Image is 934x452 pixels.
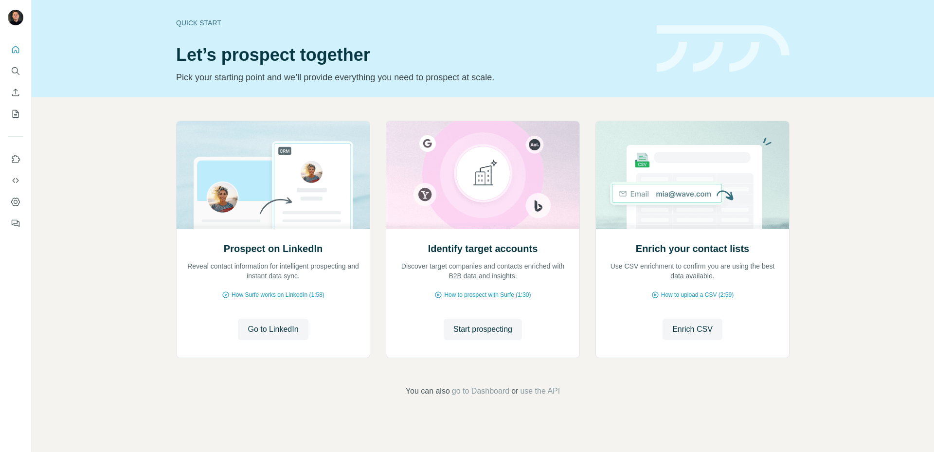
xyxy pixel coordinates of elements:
[176,71,645,84] p: Pick your starting point and we’ll provide everything you need to prospect at scale.
[232,290,324,299] span: How Surfe works on LinkedIn (1:58)
[661,290,734,299] span: How to upload a CSV (2:59)
[396,261,570,281] p: Discover target companies and contacts enriched with B2B data and insights.
[452,385,509,397] button: go to Dashboard
[453,324,512,335] span: Start prospecting
[406,385,450,397] span: You can also
[8,172,23,189] button: Use Surfe API
[636,242,749,255] h2: Enrich your contact lists
[186,261,360,281] p: Reveal contact information for intelligent prospecting and instant data sync.
[176,45,645,65] h1: Let’s prospect together
[444,290,531,299] span: How to prospect with Surfe (1:30)
[8,193,23,211] button: Dashboard
[224,242,323,255] h2: Prospect on LinkedIn
[8,10,23,25] img: Avatar
[595,121,790,229] img: Enrich your contact lists
[176,18,645,28] div: Quick start
[8,150,23,168] button: Use Surfe on LinkedIn
[663,319,722,340] button: Enrich CSV
[8,62,23,80] button: Search
[606,261,779,281] p: Use CSV enrichment to confirm you are using the best data available.
[8,41,23,58] button: Quick start
[8,215,23,232] button: Feedback
[444,319,522,340] button: Start prospecting
[428,242,538,255] h2: Identify target accounts
[520,385,560,397] button: use the API
[8,84,23,101] button: Enrich CSV
[657,25,790,72] img: banner
[386,121,580,229] img: Identify target accounts
[8,105,23,123] button: My lists
[511,385,518,397] span: or
[248,324,298,335] span: Go to LinkedIn
[672,324,713,335] span: Enrich CSV
[238,319,308,340] button: Go to LinkedIn
[176,121,370,229] img: Prospect on LinkedIn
